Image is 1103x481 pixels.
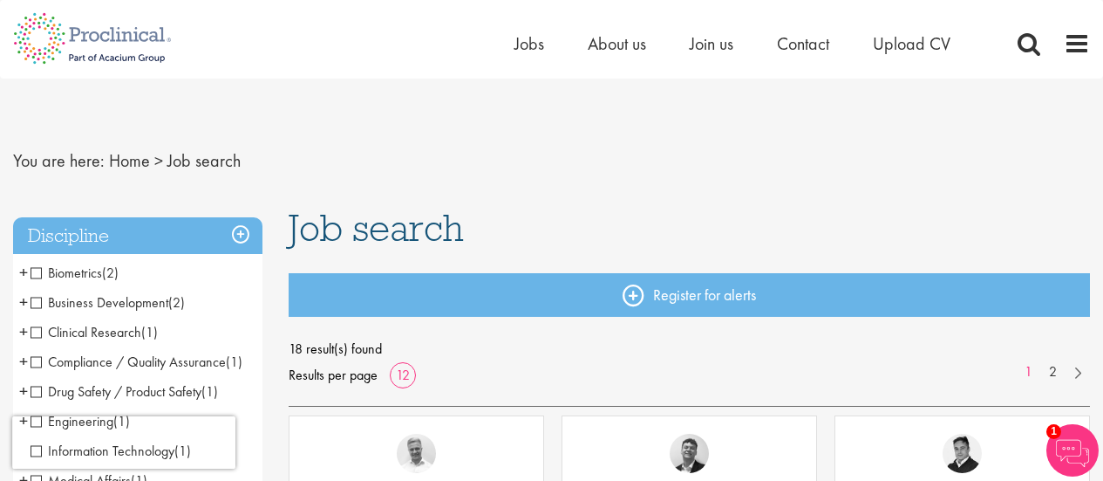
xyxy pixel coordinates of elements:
span: (1) [113,412,130,430]
span: Engineering [31,412,113,430]
h3: Discipline [13,217,262,255]
span: > [154,149,163,172]
span: Engineering [31,412,130,430]
span: Biometrics [31,264,102,282]
a: Contact [777,32,829,55]
span: (2) [168,293,185,312]
span: Clinical Research [31,323,141,341]
a: Join us [690,32,733,55]
img: Joshua Bye [397,434,436,473]
a: Jobs [514,32,544,55]
span: Business Development [31,293,168,312]
span: + [19,289,28,315]
span: Biometrics [31,264,119,282]
img: Chatbot [1046,424,1099,477]
a: Upload CV [873,32,950,55]
span: 1 [1046,424,1061,439]
span: + [19,319,28,345]
span: Job search [167,149,241,172]
span: (1) [226,353,242,371]
span: Results per page [289,362,378,388]
span: (1) [201,382,218,401]
a: 12 [390,366,416,384]
span: Job search [289,204,464,251]
span: (1) [141,323,158,341]
img: Tom Magenis [670,434,709,473]
a: breadcrumb link [109,149,150,172]
span: You are here: [13,149,105,172]
span: Business Development [31,293,185,312]
a: About us [588,32,646,55]
img: Peter Duvall [943,434,982,473]
span: + [19,378,28,404]
span: Compliance / Quality Assurance [31,353,242,371]
span: Drug Safety / Product Safety [31,382,201,401]
a: Register for alerts [289,273,1090,317]
span: Clinical Research [31,323,158,341]
span: + [19,259,28,285]
span: Compliance / Quality Assurance [31,353,226,371]
span: + [19,408,28,434]
a: 1 [1016,362,1041,382]
a: 2 [1040,362,1066,382]
iframe: reCAPTCHA [12,416,235,469]
span: + [19,348,28,374]
span: Drug Safety / Product Safety [31,382,218,401]
span: (2) [102,264,119,282]
span: 18 result(s) found [289,336,1090,362]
